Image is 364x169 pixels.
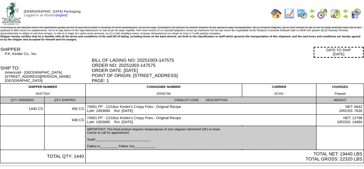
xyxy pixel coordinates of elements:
td: 74001 FP - 12/18oz Kinder's Crispy Fries - Original Recipe Lot#: 1003685 Rct: [DATE] [85,115,316,126]
img: arrowleft.gif [343,8,348,14]
img: calendarprod.gif [297,8,308,19]
img: calendarcustomer.gif [350,8,361,19]
td: CARRIER [242,84,316,97]
td: CHARGES [316,84,364,97]
div: 64477914 [2,92,84,95]
div: P.K, Kinder Co., Inc. [5,52,91,56]
div: BILL OF LADING NO: 20251003-147575 ORDER NO: 20251003-147575 ORDER DATE: [DATE] POINT OF ORIGIN: ... [92,58,364,83]
td: 74001 FP - 12/18oz Kinder's Crispy Fries - Original Recipe Lot#: 1003696 Rct: [DATE] [85,104,316,115]
div: DATE TO SHIP [DATE] [314,47,364,58]
div: ECHO [244,92,315,95]
span: Logged in as Rcastro [24,10,81,17]
td: ITEM/LOT CODE DESCRIPTION [85,97,316,104]
img: arrowright.gif [310,14,315,19]
td: 492 CS [45,104,85,115]
td: TOTAL QTY: 1440 [0,150,86,163]
div: Americold - [GEOGRAPHIC_DATA] [STREET_ADDRESS][PERSON_NAME] [GEOGRAPHIC_DATA] [5,71,91,83]
div: Prepaid [318,92,362,95]
img: zoroco-logo-small.webp [2,2,21,25]
td: 948 CS [45,115,85,126]
td: QTY ORDERED [0,97,45,104]
div: SHIPPER: [0,47,91,52]
td: TOTAL NET: 19440 LBS TOTAL GROSS: 22320 LBS [85,150,364,163]
span: [DEMOGRAPHIC_DATA] Packaging [24,10,81,14]
td: NET: 6642 GROSS: 7626 [316,104,364,115]
td: WEIGHT [316,97,364,104]
td: IMPORTANT: This food product requires temperatures of zero degrees fahrenheit (0F) or lower. Carr... [85,126,316,150]
img: home.gif [271,8,282,19]
div: Shipper hereby certifies that he is familiar with all the terms and conditions of the said bill o... [0,35,364,41]
img: arrowleft.gif [310,8,315,14]
div: SHIP TO: [0,65,91,71]
div: 52002766 [87,92,241,95]
td: SHIPPER NUMBER [0,84,86,97]
a: (logout) [56,14,68,17]
img: arrowright.gif [343,14,348,19]
img: calendarinout.gif [330,8,341,19]
img: line_graph.gif [284,8,295,19]
td: QTY SHIPPED [45,97,85,104]
td: 1440 CS [0,104,45,115]
td: NET: 12798 GROSS: 14694 [316,115,364,126]
img: calendarblend.gif [317,8,328,19]
td: CONSIGNEE NUMBER [85,84,242,97]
